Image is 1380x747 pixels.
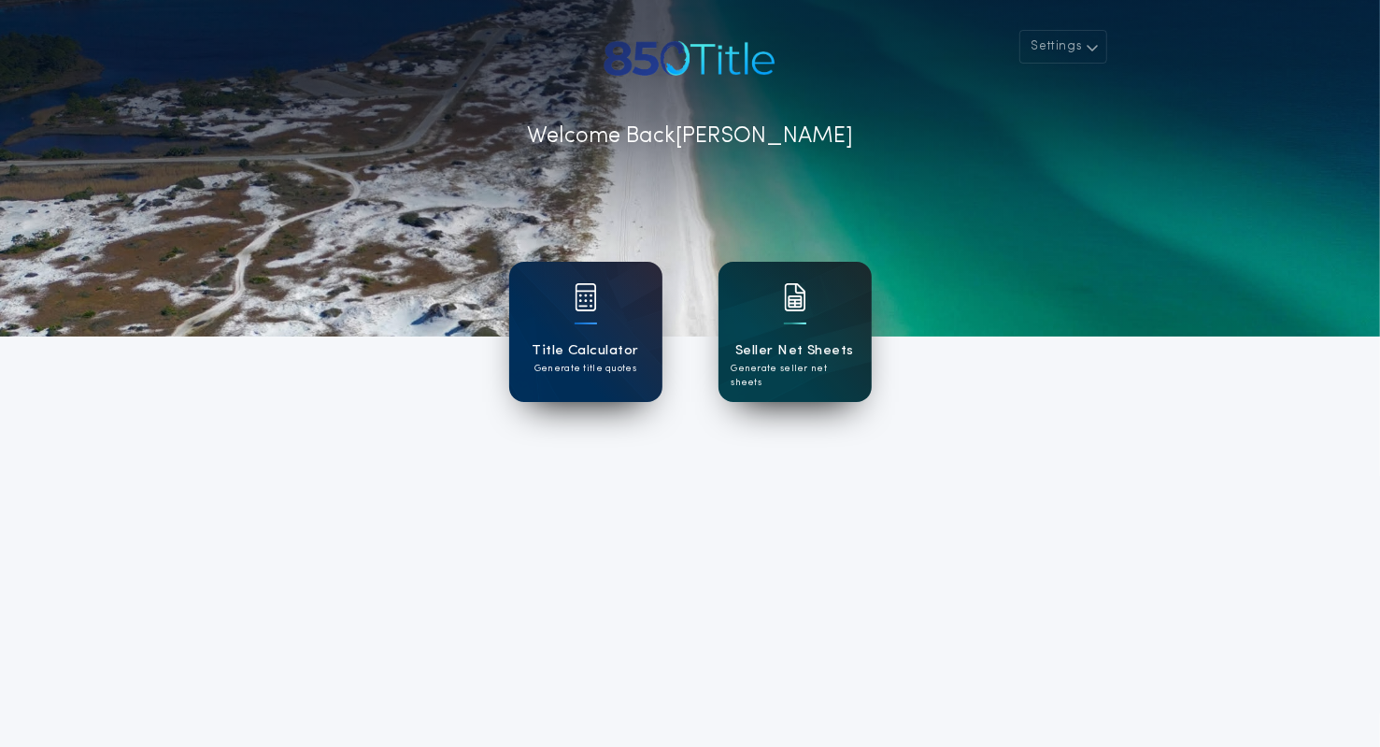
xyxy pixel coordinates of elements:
img: account-logo [599,30,781,86]
h1: Seller Net Sheets [735,340,854,362]
a: card iconTitle CalculatorGenerate title quotes [509,262,662,402]
p: Welcome Back [PERSON_NAME] [527,120,853,153]
p: Generate seller net sheets [732,362,859,390]
button: Settings [1019,30,1107,64]
a: card iconSeller Net SheetsGenerate seller net sheets [718,262,872,402]
img: card icon [784,283,806,311]
img: card icon [575,283,597,311]
h1: Title Calculator [532,340,638,362]
p: Generate title quotes [534,362,636,376]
